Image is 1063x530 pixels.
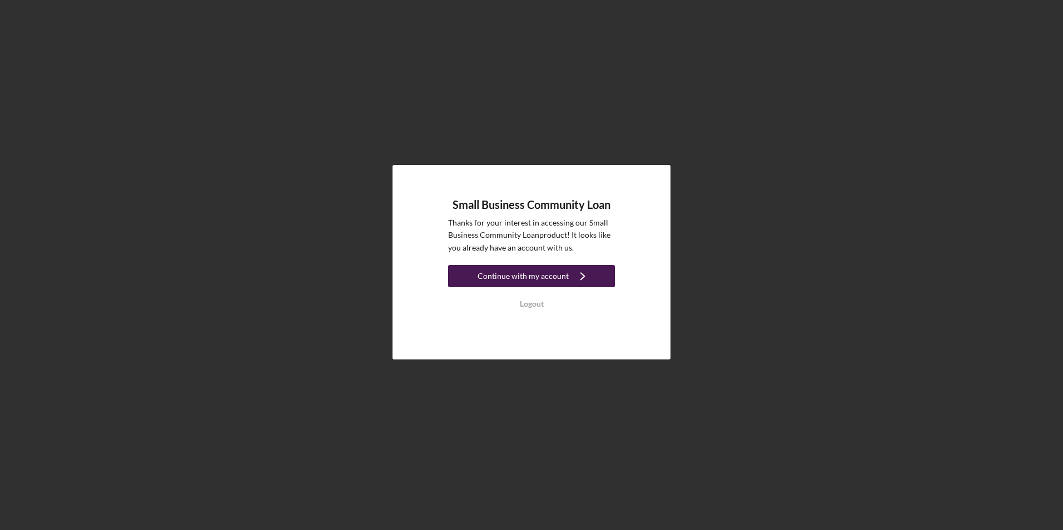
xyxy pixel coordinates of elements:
p: Thanks for your interest in accessing our Small Business Community Loan product! It looks like yo... [448,217,615,254]
div: Logout [520,293,544,315]
div: Continue with my account [478,265,569,287]
h4: Small Business Community Loan [453,198,610,211]
button: Continue with my account [448,265,615,287]
button: Logout [448,293,615,315]
a: Continue with my account [448,265,615,290]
